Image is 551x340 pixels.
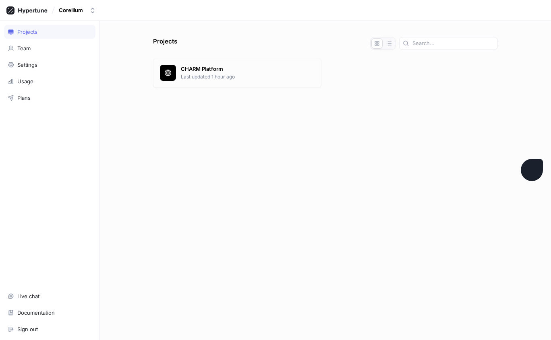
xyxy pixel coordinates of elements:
a: Documentation [4,306,95,319]
div: Plans [17,95,31,101]
div: Settings [17,62,37,68]
button: Corellium [56,4,99,17]
div: Live chat [17,293,39,299]
div: Sign out [17,326,38,332]
p: CHARM Platform [181,65,315,73]
div: Usage [17,78,33,84]
div: Documentation [17,309,55,316]
div: Corellium [59,7,83,14]
p: Last updated 1 hour ago [181,73,315,80]
a: Plans [4,91,95,105]
input: Search... [412,39,494,47]
a: Projects [4,25,95,39]
p: Projects [153,37,177,50]
a: Team [4,41,95,55]
a: Usage [4,74,95,88]
a: Settings [4,58,95,72]
div: Team [17,45,31,52]
div: Projects [17,29,37,35]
